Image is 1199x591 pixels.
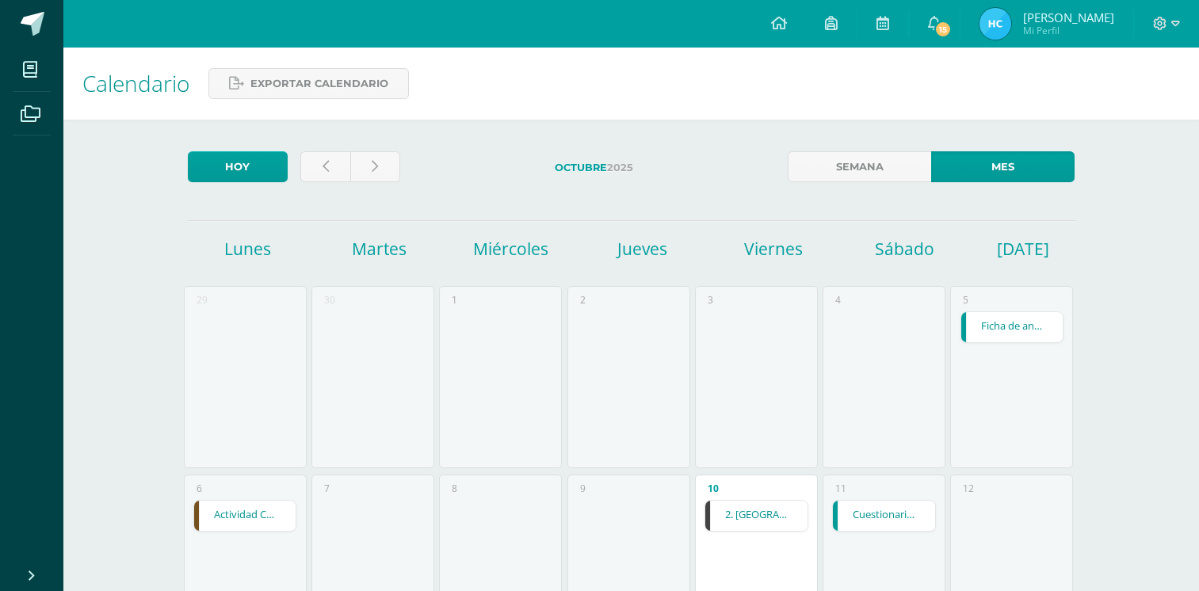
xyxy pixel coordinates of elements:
div: Ficha de aniversario | Tarea [960,311,1064,343]
h1: Martes [316,238,443,260]
a: Cuestionarios [833,501,935,531]
span: Mi Perfil [1023,24,1114,37]
img: 2f32b06d06bb2382a0e1c5e322f047db.png [979,8,1011,40]
h1: Sábado [842,238,968,260]
h1: [DATE] [997,238,1017,260]
label: 2025 [413,151,775,184]
a: Mes [931,151,1075,182]
div: 5 [963,293,968,307]
div: 10 [708,482,719,495]
div: 11 [835,482,846,495]
div: 1 [452,293,457,307]
strong: Octubre [555,162,607,173]
div: 4 [835,293,841,307]
div: 30 [324,293,335,307]
div: 29 [197,293,208,307]
div: 2 [580,293,586,307]
a: Actividad Cívica [194,501,296,531]
h1: Jueves [578,238,705,260]
a: Hoy [188,151,288,182]
span: Exportar calendario [250,69,388,98]
a: Semana [788,151,931,182]
h1: Lunes [185,238,311,260]
div: 6 [197,482,202,495]
div: 7 [324,482,330,495]
div: Cuestionarios | Tarea [832,500,936,532]
div: 9 [580,482,586,495]
div: 3 [708,293,713,307]
h1: Miércoles [447,238,574,260]
a: Exportar calendario [208,68,409,99]
h1: Viernes [710,238,837,260]
a: Ficha de aniversario [961,312,1063,342]
span: Calendario [82,68,189,98]
span: 15 [934,21,952,38]
a: 2. [GEOGRAPHIC_DATA] [705,501,808,531]
div: 8 [452,482,457,495]
div: 2. Planilla | Tarea [705,500,808,532]
span: [PERSON_NAME] [1023,10,1114,25]
div: 12 [963,482,974,495]
div: Actividad Cívica | Tarea [193,500,297,532]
